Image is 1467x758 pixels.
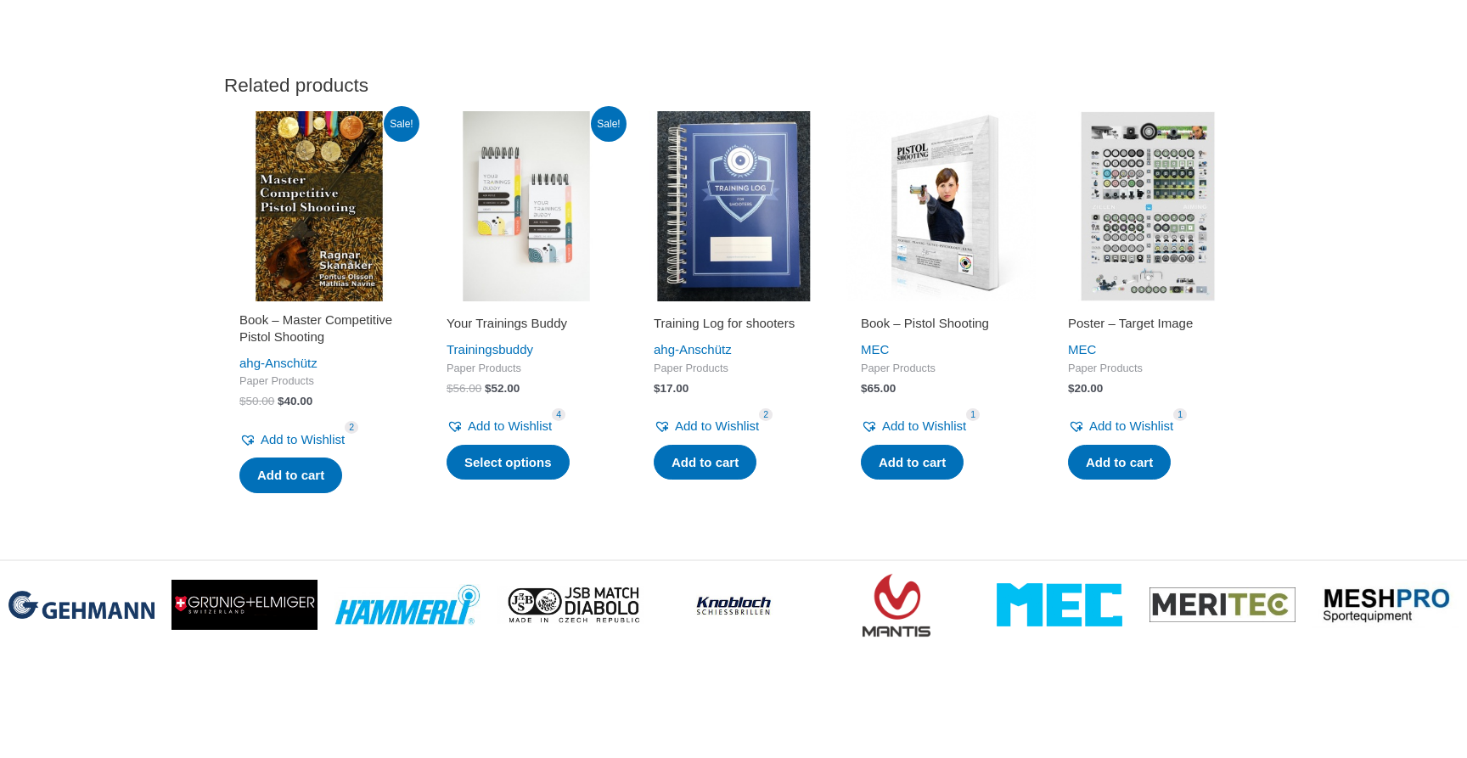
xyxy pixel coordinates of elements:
span: Paper Products [1068,362,1228,376]
span: 2 [759,408,773,421]
span: $ [447,382,453,395]
span: Paper Products [861,362,1020,376]
a: Your Trainings Buddy [447,315,606,338]
img: Master Competitive Pistol Shooting [224,111,414,301]
span: $ [861,382,868,395]
span: Add to Wishlist [675,418,759,433]
h2: Training Log for shooters [654,315,813,332]
span: $ [278,395,284,407]
bdi: 17.00 [654,382,689,395]
span: Paper Products [654,362,813,376]
h2: Your Trainings Buddy [447,315,606,332]
span: Paper Products [447,362,606,376]
img: Book - Pistol Shooting [846,111,1036,301]
bdi: 50.00 [239,395,274,407]
a: Book – Master Competitive Pistol Shooting [239,312,399,351]
span: $ [239,395,246,407]
span: $ [654,382,660,395]
img: Training Log for shooters [638,111,829,301]
a: Add to cart: “Training Log for shooters” [654,445,756,480]
h2: Related products [224,73,1243,98]
a: Add to cart: “Book - Pistol Shooting” [861,445,964,480]
a: Add to Wishlist [239,428,345,452]
h2: Book – Master Competitive Pistol Shooting [239,312,399,345]
span: Add to Wishlist [261,432,345,446]
a: MEC [1068,342,1096,357]
a: Add to Wishlist [654,414,759,438]
a: ahg-Anschütz [239,356,318,370]
a: MEC [861,342,889,357]
span: 1 [1173,408,1187,421]
bdi: 52.00 [485,382,520,395]
a: Add to cart: “Book - Master Competitive Pistol Shooting” [239,458,342,493]
a: Trainingsbuddy [447,342,533,357]
span: $ [1068,382,1075,395]
a: ahg-Anschütz [654,342,732,357]
span: Add to Wishlist [882,418,966,433]
span: Add to Wishlist [468,418,552,433]
img: Your Trainings Buddy [431,111,621,301]
span: Paper Products [239,374,399,389]
span: Sale! [384,106,419,142]
span: 4 [552,408,565,421]
span: Sale! [591,106,627,142]
h2: Poster – Target Image [1068,315,1228,332]
img: Poster - Target Image [1053,111,1243,301]
a: Training Log for shooters [654,315,813,338]
span: 2 [345,421,358,434]
bdi: 56.00 [447,382,481,395]
a: Add to cart: “Poster - Target Image” [1068,445,1171,480]
a: Poster – Target Image [1068,315,1228,338]
span: 1 [966,408,980,421]
bdi: 65.00 [861,382,896,395]
a: Book – Pistol Shooting [861,315,1020,338]
a: Add to Wishlist [1068,414,1173,438]
span: $ [485,382,492,395]
bdi: 20.00 [1068,382,1103,395]
a: Add to Wishlist [861,414,966,438]
a: Select options for “Your Trainings Buddy” [447,445,570,480]
bdi: 40.00 [278,395,312,407]
h2: Book – Pistol Shooting [861,315,1020,332]
a: Add to Wishlist [447,414,552,438]
span: Add to Wishlist [1089,418,1173,433]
